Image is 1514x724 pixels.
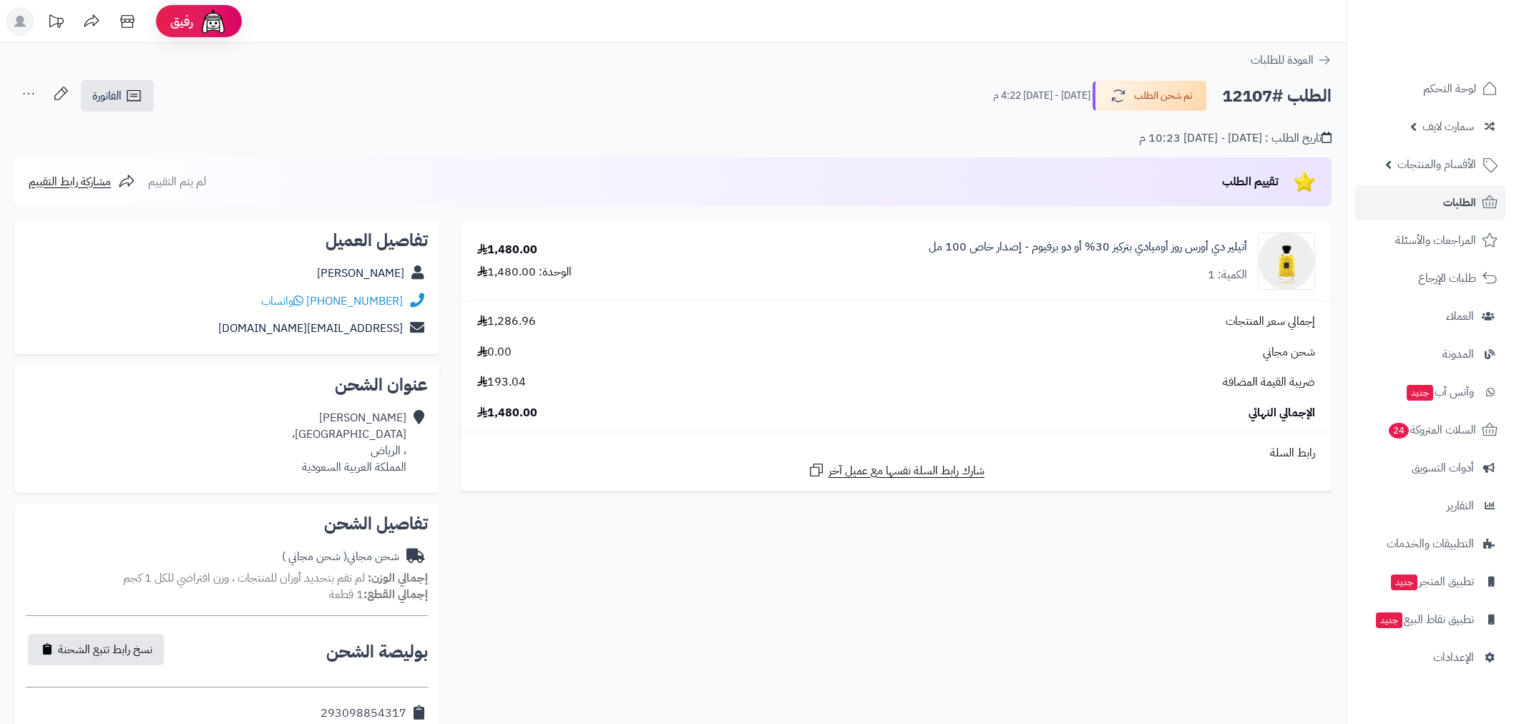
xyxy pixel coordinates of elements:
[1387,420,1476,440] span: السلات المتروكة
[929,239,1247,255] a: أتيلير دي أورس روز أوميادي بتركيز 30% أو دو برفيوم - إصدار خاص 100 مل
[477,242,537,258] div: 1,480.00
[306,293,403,310] a: [PHONE_NUMBER]
[1423,79,1476,99] span: لوحة التحكم
[1395,230,1476,250] span: المراجعات والأسئلة
[1355,185,1505,220] a: الطلبات
[1259,233,1314,290] img: 1748455400-3760027140598_-_atelier_des_ors_-_atelier_des_ors_rose_omeyyade_ext._30___edp_100ml_-_...
[326,643,428,660] h2: بوليصة الشحن
[477,405,537,421] span: 1,480.00
[292,410,406,475] div: [PERSON_NAME] [GEOGRAPHIC_DATA]، ، الرياض المملكة العربية السعودية
[1355,527,1505,561] a: التطبيقات والخدمات
[1355,299,1505,333] a: العملاء
[28,634,164,665] button: نسخ رابط تتبع الشحنة
[1355,375,1505,409] a: وآتس آبجديد
[1249,405,1315,421] span: الإجمالي النهائي
[1355,489,1505,523] a: التقارير
[1442,344,1474,364] span: المدونة
[1251,52,1332,69] a: العودة للطلبات
[1251,52,1314,69] span: العودة للطلبات
[321,705,406,722] div: 293098854317
[1355,640,1505,675] a: الإعدادات
[1390,572,1474,592] span: تطبيق المتجر
[218,320,403,337] a: [EMAIL_ADDRESS][DOMAIN_NAME]
[1355,413,1505,447] a: السلات المتروكة24
[1407,385,1433,401] span: جديد
[38,7,74,39] a: تحديثات المنصة
[1355,564,1505,599] a: تطبيق المتجرجديد
[1355,223,1505,258] a: المراجعات والأسئلة
[26,515,428,532] h2: تفاصيل الشحن
[1139,130,1332,147] div: تاريخ الطلب : [DATE] - [DATE] 10:23 م
[81,80,154,112] a: الفاتورة
[1222,82,1332,111] h2: الطلب #12107
[993,89,1090,103] small: [DATE] - [DATE] 4:22 م
[1355,72,1505,106] a: لوحة التحكم
[1422,117,1474,137] span: سمارت لايف
[1446,306,1474,326] span: العملاء
[1417,40,1500,70] img: logo-2.png
[829,463,985,479] span: شارك رابط السلة نفسها مع عميل آخر
[1405,382,1474,402] span: وآتس آب
[1263,344,1315,361] span: شحن مجاني
[477,264,572,280] div: الوحدة: 1,480.00
[317,265,404,282] a: [PERSON_NAME]
[282,549,399,565] div: شحن مجاني
[467,445,1326,461] div: رابط السلة
[808,461,985,479] a: شارك رابط السلة نفسها مع عميل آخر
[363,586,428,603] strong: إجمالي القطع:
[26,376,428,393] h2: عنوان الشحن
[148,173,206,190] span: لم يتم التقييم
[170,13,193,30] span: رفيق
[368,569,428,587] strong: إجمالي الوزن:
[1223,374,1315,391] span: ضريبة القيمة المضافة
[58,641,152,658] span: نسخ رابط تتبع الشحنة
[123,569,365,587] span: لم تقم بتحديد أوزان للمنتجات ، وزن افتراضي للكل 1 كجم
[282,548,347,565] span: ( شحن مجاني )
[1374,610,1474,630] span: تطبيق نقاط البيع
[329,586,428,603] small: 1 قطعة
[1389,423,1409,439] span: 24
[1208,267,1247,283] div: الكمية: 1
[1391,574,1417,590] span: جديد
[29,173,135,190] a: مشاركة رابط التقييم
[1355,451,1505,485] a: أدوات التسويق
[1397,155,1476,175] span: الأقسام والمنتجات
[477,313,536,330] span: 1,286.96
[1355,602,1505,637] a: تطبيق نقاط البيعجديد
[92,87,122,104] span: الفاتورة
[477,374,526,391] span: 193.04
[1355,337,1505,371] a: المدونة
[477,344,512,361] span: 0.00
[1443,192,1476,212] span: الطلبات
[1376,612,1402,628] span: جديد
[1433,647,1474,667] span: الإعدادات
[1222,173,1279,190] span: تقييم الطلب
[1355,261,1505,295] a: طلبات الإرجاع
[26,232,428,249] h2: تفاصيل العميل
[1412,458,1474,478] span: أدوات التسويق
[1226,313,1315,330] span: إجمالي سعر المنتجات
[1418,268,1476,288] span: طلبات الإرجاع
[199,7,228,36] img: ai-face.png
[1093,81,1207,111] button: تم شحن الطلب
[261,293,303,310] a: واتساب
[29,173,111,190] span: مشاركة رابط التقييم
[1387,534,1474,554] span: التطبيقات والخدمات
[1447,496,1474,516] span: التقارير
